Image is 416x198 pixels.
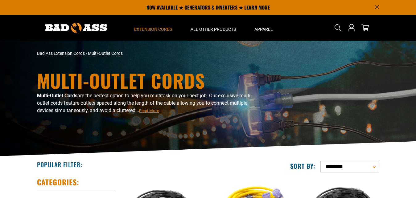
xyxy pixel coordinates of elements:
[88,51,123,56] span: Multi-Outlet Cords
[37,93,77,99] b: Multi-Outlet Cords
[86,51,87,56] span: ›
[134,26,172,32] span: Extension Cords
[37,177,80,187] h2: Categories:
[37,93,252,113] span: are the perfect option to help you multitask on your next job. Our exclusive multi-outlet cords f...
[37,51,85,56] a: Bad Ass Extension Cords
[333,23,343,33] summary: Search
[37,50,262,57] nav: breadcrumbs
[290,162,315,170] label: Sort by:
[37,160,82,168] h2: Popular Filter:
[139,108,159,113] span: Read More
[125,15,181,41] summary: Extension Cords
[191,26,236,32] span: All Other Products
[45,23,107,33] img: Bad Ass Extension Cords
[245,15,282,41] summary: Apparel
[181,15,245,41] summary: All Other Products
[37,71,262,90] h1: Multi-Outlet Cords
[254,26,273,32] span: Apparel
